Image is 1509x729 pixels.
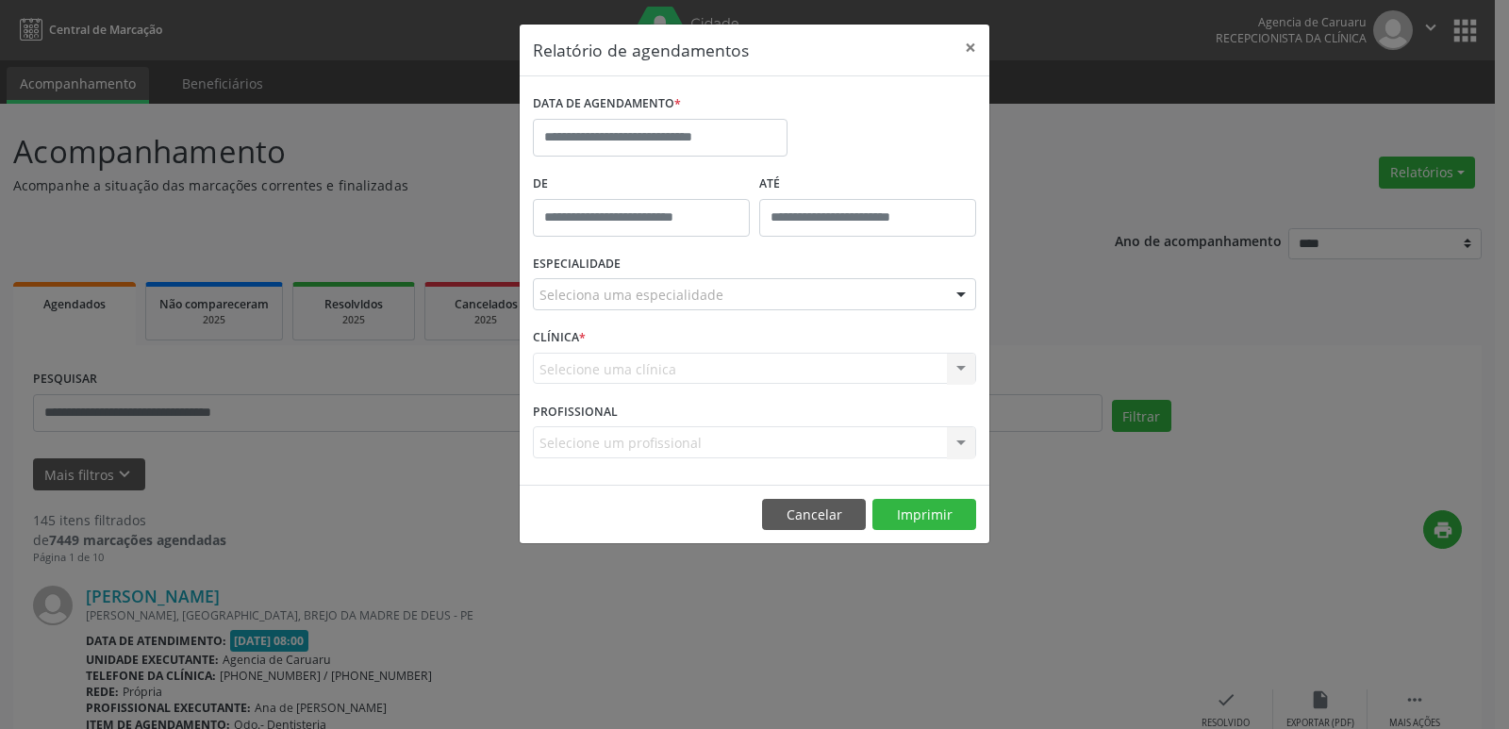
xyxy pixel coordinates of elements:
[872,499,976,531] button: Imprimir
[533,323,586,353] label: CLÍNICA
[759,170,976,199] label: ATÉ
[533,170,750,199] label: De
[533,90,681,119] label: DATA DE AGENDAMENTO
[533,38,749,62] h5: Relatório de agendamentos
[539,285,723,305] span: Seleciona uma especialidade
[533,250,621,279] label: ESPECIALIDADE
[952,25,989,71] button: Close
[762,499,866,531] button: Cancelar
[533,397,618,426] label: PROFISSIONAL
